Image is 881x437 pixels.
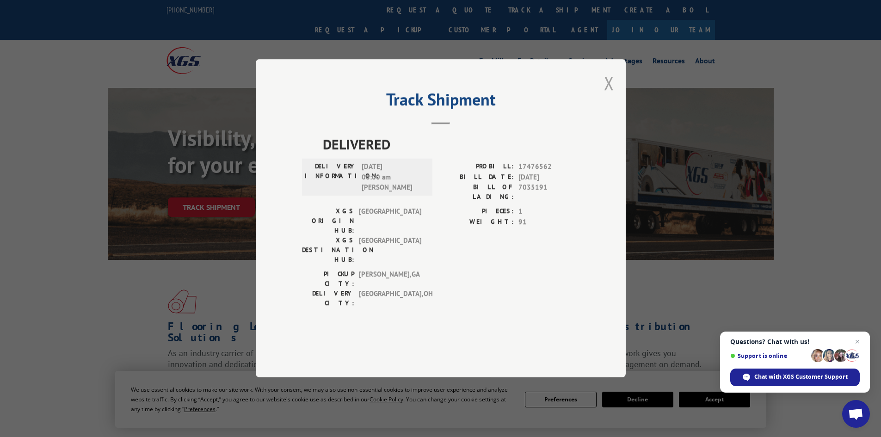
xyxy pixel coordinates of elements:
[441,162,514,172] label: PROBILL:
[518,207,579,217] span: 1
[302,236,354,265] label: XGS DESTINATION HUB:
[518,183,579,202] span: 7035191
[441,207,514,217] label: PIECES:
[359,236,421,265] span: [GEOGRAPHIC_DATA]
[518,172,579,183] span: [DATE]
[518,162,579,172] span: 17476562
[302,270,354,289] label: PICKUP CITY:
[305,162,357,193] label: DELIVERY INFORMATION:
[441,172,514,183] label: BILL DATE:
[359,289,421,308] span: [GEOGRAPHIC_DATA] , OH
[362,162,424,193] span: [DATE] 08:00 am [PERSON_NAME]
[842,400,870,428] div: Open chat
[604,71,614,95] button: Close modal
[518,217,579,228] span: 91
[302,93,579,111] h2: Track Shipment
[302,207,354,236] label: XGS ORIGIN HUB:
[359,207,421,236] span: [GEOGRAPHIC_DATA]
[730,352,808,359] span: Support is online
[359,270,421,289] span: [PERSON_NAME] , GA
[730,369,860,386] div: Chat with XGS Customer Support
[302,289,354,308] label: DELIVERY CITY:
[441,183,514,202] label: BILL OF LADING:
[323,134,579,155] span: DELIVERED
[441,217,514,228] label: WEIGHT:
[730,338,860,345] span: Questions? Chat with us!
[852,336,863,347] span: Close chat
[754,373,848,381] span: Chat with XGS Customer Support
